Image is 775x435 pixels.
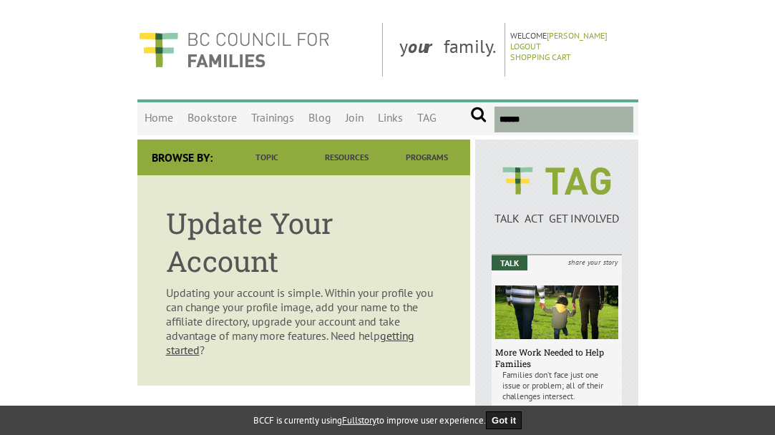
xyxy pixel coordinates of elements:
[510,30,630,41] p: Welcome
[137,404,219,418] a: Edit Profile Picture
[338,102,371,135] a: Join
[244,102,301,135] a: Trainings
[342,414,376,426] a: Fullstory
[470,107,487,132] input: Submit
[137,102,180,135] a: Home
[492,154,621,208] img: BCCF's TAG Logo
[410,102,444,135] a: TAG
[495,369,618,401] p: Families don’t face just one issue or problem; all of their challenges intersect.
[495,346,618,369] h6: More Work Needed to Help Families
[510,52,571,62] a: Shopping Cart
[486,411,522,429] button: Got it
[180,102,244,135] a: Bookstore
[301,102,338,135] a: Blog
[227,140,307,175] a: Topic
[492,197,622,225] a: TALK ACT GET INVOLVED
[492,255,527,270] em: Talk
[408,34,444,58] strong: our
[371,102,410,135] a: Links
[137,175,471,386] article: Updating your account is simple. Within your profile you can change your profile image, add your ...
[307,140,387,175] a: Resources
[255,404,470,423] h4: Description
[387,140,467,175] a: Programs
[166,328,414,357] a: getting started
[547,30,608,41] a: [PERSON_NAME]
[137,23,331,77] img: BC Council for FAMILIES
[564,255,622,269] i: share your story
[510,41,541,52] a: Logout
[492,211,622,225] p: TALK ACT GET INVOLVED
[166,204,442,280] h1: Update Your Account
[388,23,506,77] div: y family.
[137,140,227,175] div: Browse By:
